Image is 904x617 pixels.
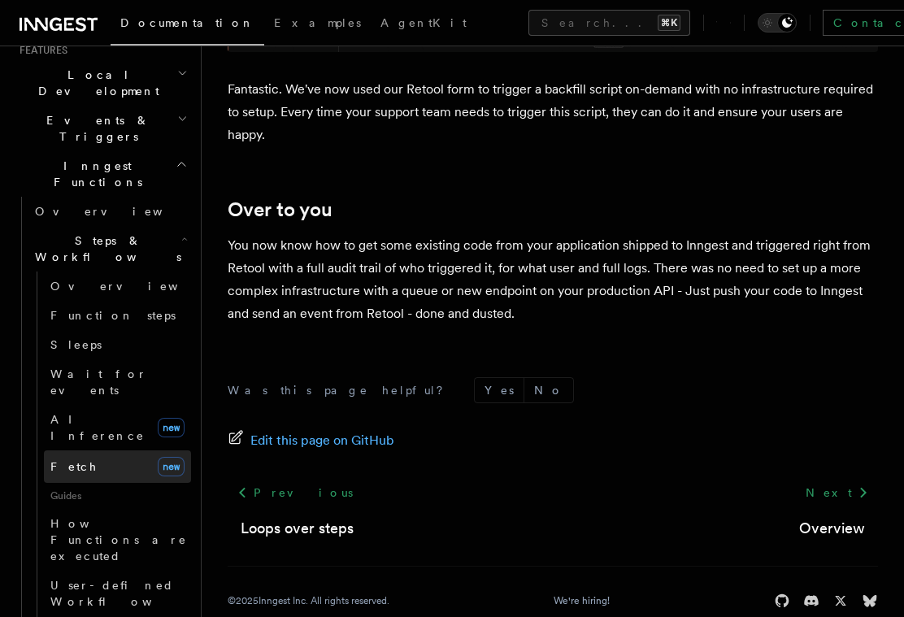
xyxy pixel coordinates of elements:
[274,16,361,29] span: Examples
[796,478,878,507] a: Next
[120,16,254,29] span: Documentation
[28,197,191,226] a: Overview
[44,405,191,450] a: AI Inferencenew
[658,15,680,31] kbd: ⌘K
[758,13,797,33] button: Toggle dark mode
[371,5,476,44] a: AgentKit
[158,418,185,437] span: new
[228,382,454,398] p: Was this page helpful?
[264,5,371,44] a: Examples
[50,413,145,442] span: AI Inference
[228,78,878,146] p: Fantastic. We've now used our Retool form to trigger a backfill script on-demand with no infrastr...
[380,16,467,29] span: AgentKit
[111,5,264,46] a: Documentation
[44,483,191,509] span: Guides
[44,272,191,301] a: Overview
[28,232,181,265] span: Steps & Workflows
[228,198,332,221] a: Over to you
[528,10,690,36] button: Search...⌘K
[50,338,102,351] span: Sleeps
[50,367,147,397] span: Wait for events
[44,509,191,571] a: How Functions are executed
[13,151,191,197] button: Inngest Functions
[44,301,191,330] a: Function steps
[44,450,191,483] a: Fetchnew
[50,579,197,608] span: User-defined Workflows
[50,309,176,322] span: Function steps
[228,594,389,607] div: © 2025 Inngest Inc. All rights reserved.
[228,429,394,452] a: Edit this page on GitHub
[158,457,185,476] span: new
[50,280,218,293] span: Overview
[13,112,177,145] span: Events & Triggers
[524,378,573,402] button: No
[250,429,394,452] span: Edit this page on GitHub
[13,44,67,57] span: Features
[44,359,191,405] a: Wait for events
[13,106,191,151] button: Events & Triggers
[35,205,202,218] span: Overview
[799,517,865,540] a: Overview
[44,330,191,359] a: Sleeps
[13,67,177,99] span: Local Development
[475,378,524,402] button: Yes
[554,594,610,607] a: We're hiring!
[13,158,176,190] span: Inngest Functions
[50,460,98,473] span: Fetch
[50,517,187,563] span: How Functions are executed
[228,478,362,507] a: Previous
[228,234,878,325] p: You now know how to get some existing code from your application shipped to Inngest and triggered...
[241,517,354,540] a: Loops over steps
[13,60,191,106] button: Local Development
[28,226,191,272] button: Steps & Workflows
[44,571,191,616] a: User-defined Workflows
